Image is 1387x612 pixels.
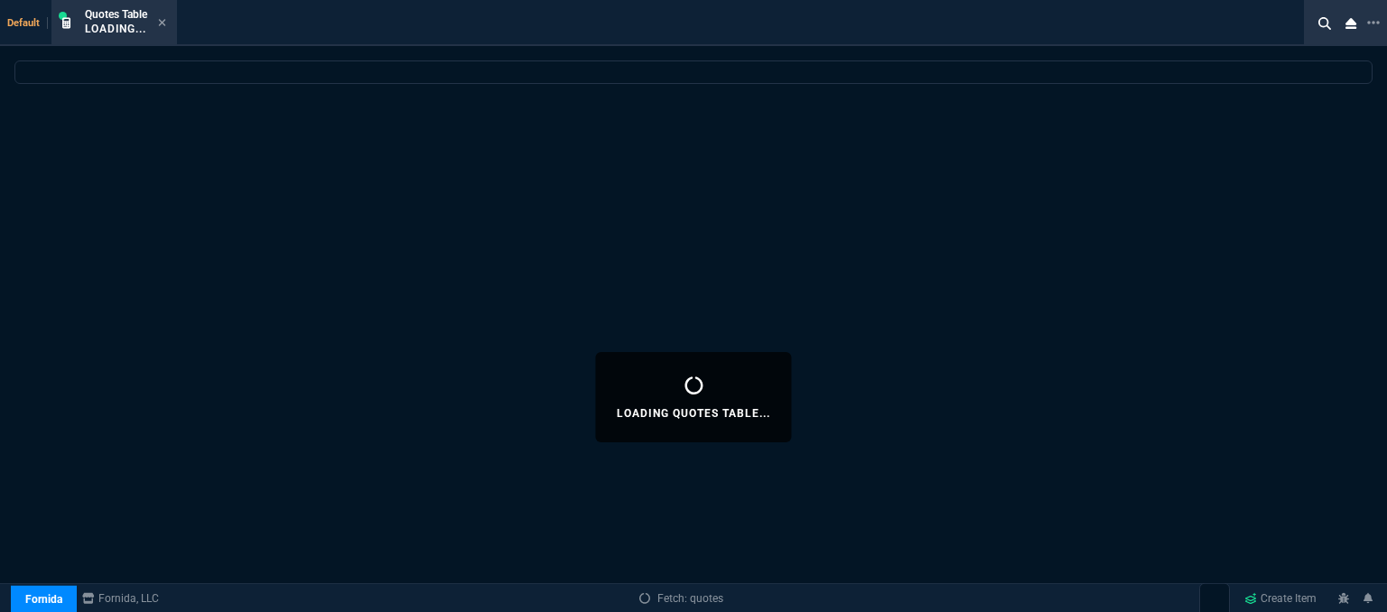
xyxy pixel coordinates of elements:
p: Loading Quotes Table... [617,406,769,421]
p: Loading... [85,22,147,36]
a: Fetch: quotes [639,590,723,607]
nx-icon: Open New Tab [1367,14,1380,32]
nx-icon: Close Tab [158,16,166,31]
span: Default [7,17,48,29]
a: Create Item [1237,585,1324,612]
nx-icon: Search [1311,13,1338,34]
a: msbcCompanyName [77,590,164,607]
span: Quotes Table [85,8,147,21]
nx-icon: Close Workbench [1338,13,1364,34]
